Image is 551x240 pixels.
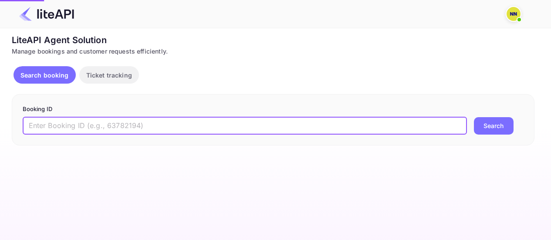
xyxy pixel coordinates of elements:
[20,71,69,80] p: Search booking
[12,47,534,56] div: Manage bookings and customer requests efficiently.
[23,117,467,135] input: Enter Booking ID (e.g., 63782194)
[23,105,524,114] p: Booking ID
[474,117,514,135] button: Search
[12,34,534,47] div: LiteAPI Agent Solution
[86,71,132,80] p: Ticket tracking
[19,7,74,21] img: LiteAPI Logo
[507,7,521,21] img: N/A N/A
